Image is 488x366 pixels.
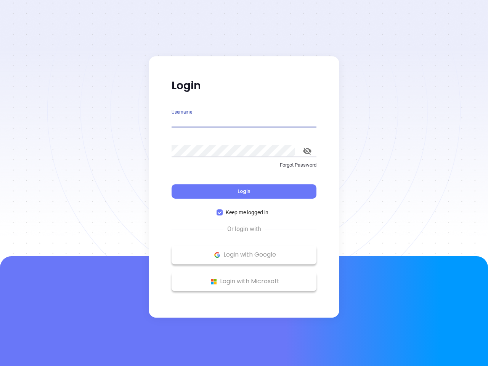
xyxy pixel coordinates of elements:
[172,161,316,175] a: Forgot Password
[223,225,265,234] span: Or login with
[212,250,222,260] img: Google Logo
[172,245,316,264] button: Google Logo Login with Google
[175,249,313,260] p: Login with Google
[172,184,316,199] button: Login
[298,142,316,160] button: toggle password visibility
[238,188,250,194] span: Login
[172,161,316,169] p: Forgot Password
[172,79,316,93] p: Login
[175,276,313,287] p: Login with Microsoft
[172,272,316,291] button: Microsoft Logo Login with Microsoft
[223,208,271,217] span: Keep me logged in
[209,277,218,286] img: Microsoft Logo
[172,110,192,114] label: Username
